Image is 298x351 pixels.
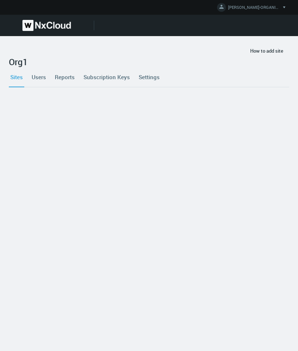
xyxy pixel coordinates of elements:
h2: Org1 [9,57,289,67]
span: How to add site [250,48,283,54]
button: How to add site [244,45,289,57]
a: Subscription Keys [82,67,131,87]
a: Reports [53,67,76,87]
a: Settings [137,67,161,87]
span: [PERSON_NAME]-ORGANIZATION-TEST M. [228,4,280,13]
a: Users [30,67,47,87]
img: Nx Cloud logo [22,20,71,31]
a: Sites [9,67,24,87]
